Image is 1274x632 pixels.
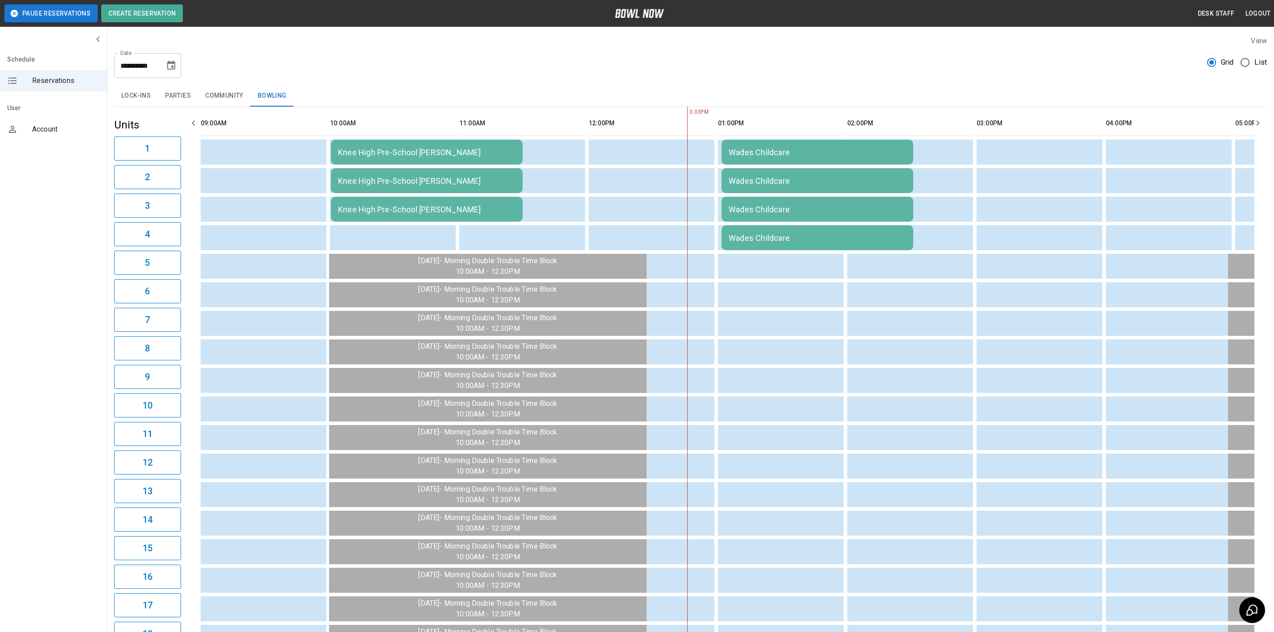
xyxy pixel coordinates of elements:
h6: 12 [143,455,153,470]
button: 14 [114,508,181,532]
th: 09:00AM [201,111,326,136]
h6: 3 [145,198,150,213]
button: 6 [114,279,181,303]
button: 17 [114,593,181,617]
button: 9 [114,365,181,389]
button: 11 [114,422,181,446]
th: 10:00AM [330,111,456,136]
button: Lock-ins [114,85,158,107]
h6: 10 [143,398,153,413]
h6: 7 [145,313,150,327]
button: 15 [114,536,181,560]
span: List [1254,57,1267,68]
button: Community [198,85,251,107]
button: 12 [114,450,181,475]
h6: 13 [143,484,153,498]
label: View [1251,37,1267,45]
button: 3 [114,194,181,218]
th: 11:00AM [459,111,585,136]
button: 7 [114,308,181,332]
button: 4 [114,222,181,246]
button: Logout [1242,5,1274,22]
h6: 16 [143,570,153,584]
button: 10 [114,393,181,417]
h6: 2 [145,170,150,184]
div: Wades Childcare [729,233,906,243]
span: Reservations [32,75,100,86]
h6: 4 [145,227,150,241]
button: 1 [114,136,181,161]
button: Parties [158,85,198,107]
h6: 6 [145,284,150,298]
button: Pause Reservations [4,4,98,22]
h6: 11 [143,427,153,441]
div: Knee High Pre-School [PERSON_NAME] [338,176,515,186]
div: Wades Childcare [729,148,906,157]
h6: 5 [145,256,150,270]
span: 3:03PM [687,108,689,117]
button: Desk Staff [1194,5,1238,22]
button: 2 [114,165,181,189]
button: Create Reservation [101,4,183,22]
h6: 8 [145,341,150,355]
h6: 1 [145,141,150,156]
div: Knee High Pre-School [PERSON_NAME] [338,205,515,214]
img: logo [615,9,664,18]
span: Grid [1221,57,1234,68]
button: Choose date, selected date is Aug 14, 2025 [162,57,180,74]
span: Account [32,124,100,135]
button: 5 [114,251,181,275]
button: 16 [114,565,181,589]
div: Wades Childcare [729,176,906,186]
button: 8 [114,336,181,360]
h6: 17 [143,598,153,612]
h5: Units [114,118,181,132]
button: Bowling [251,85,294,107]
h6: 9 [145,370,150,384]
th: 12:00PM [589,111,714,136]
div: Wades Childcare [729,205,906,214]
div: inventory tabs [114,85,1267,107]
h6: 15 [143,541,153,555]
h6: 14 [143,512,153,527]
div: Knee High Pre-School [PERSON_NAME] [338,148,515,157]
button: 13 [114,479,181,503]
